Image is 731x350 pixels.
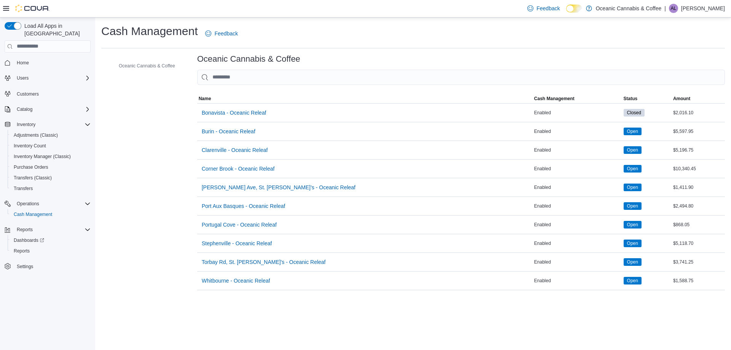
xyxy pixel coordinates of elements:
[672,276,725,285] div: $1,588.75
[5,54,91,292] nav: Complex example
[624,96,638,102] span: Status
[14,105,91,114] span: Catalog
[8,173,94,183] button: Transfers (Classic)
[14,225,91,234] span: Reports
[533,183,622,192] div: Enabled
[534,96,575,102] span: Cash Management
[14,89,42,99] a: Customers
[533,257,622,267] div: Enabled
[672,239,725,248] div: $5,118.70
[199,161,278,176] button: Corner Brook - Oceanic Releaf
[11,246,33,256] a: Reports
[8,162,94,173] button: Purchase Orders
[202,240,272,247] span: Stephenville - Oceanic Releaf
[197,94,533,103] button: Name
[202,109,267,117] span: Bonavista - Oceanic Releaf
[11,236,47,245] a: Dashboards
[202,26,241,41] a: Feedback
[8,209,94,220] button: Cash Management
[17,201,39,207] span: Operations
[672,201,725,211] div: $2,494.80
[14,120,38,129] button: Inventory
[14,58,32,67] a: Home
[11,152,91,161] span: Inventory Manager (Classic)
[199,105,270,120] button: Bonavista - Oceanic Releaf
[2,224,94,235] button: Reports
[533,164,622,173] div: Enabled
[533,239,622,248] div: Enabled
[672,127,725,136] div: $5,597.95
[8,151,94,162] button: Inventory Manager (Classic)
[202,184,356,191] span: [PERSON_NAME] Ave, St. [PERSON_NAME]’s - Oceanic Releaf
[197,70,725,85] input: This is a search bar. As you type, the results lower in the page will automatically filter.
[624,277,642,284] span: Open
[624,221,642,229] span: Open
[17,75,29,81] span: Users
[11,163,91,172] span: Purchase Orders
[627,109,641,116] span: Closed
[627,203,638,209] span: Open
[627,277,638,284] span: Open
[11,141,49,150] a: Inventory Count
[627,128,638,135] span: Open
[8,246,94,256] button: Reports
[14,74,91,83] span: Users
[627,184,638,191] span: Open
[14,120,91,129] span: Inventory
[17,91,39,97] span: Customers
[624,128,642,135] span: Open
[199,198,288,214] button: Port Aux Basques - Oceanic Releaf
[202,221,277,229] span: Portugal Cove - Oceanic Releaf
[14,164,48,170] span: Purchase Orders
[673,96,690,102] span: Amount
[533,108,622,117] div: Enabled
[21,22,91,37] span: Load All Apps in [GEOGRAPHIC_DATA]
[672,108,725,117] div: $2,016.10
[17,106,32,112] span: Catalog
[14,262,36,271] a: Settings
[672,257,725,267] div: $3,741.25
[14,237,44,243] span: Dashboards
[533,276,622,285] div: Enabled
[202,165,275,173] span: Corner Brook - Oceanic Releaf
[14,248,30,254] span: Reports
[14,225,36,234] button: Reports
[101,24,198,39] h1: Cash Management
[202,258,326,266] span: Torbay Rd, St. [PERSON_NAME]'s - Oceanic Releaf
[2,88,94,99] button: Customers
[596,4,662,13] p: Oceanic Cannabis & Coffee
[624,165,642,173] span: Open
[533,127,622,136] div: Enabled
[566,5,582,13] input: Dark Mode
[672,94,725,103] button: Amount
[17,60,29,66] span: Home
[15,5,49,12] img: Cova
[202,202,285,210] span: Port Aux Basques - Oceanic Releaf
[199,142,271,158] button: Clarenville - Oceanic Releaf
[533,220,622,229] div: Enabled
[14,199,42,208] button: Operations
[627,147,638,153] span: Open
[197,54,300,64] h3: Oceanic Cannabis & Coffee
[533,145,622,155] div: Enabled
[14,175,52,181] span: Transfers (Classic)
[2,73,94,83] button: Users
[533,201,622,211] div: Enabled
[8,130,94,141] button: Adjustments (Classic)
[627,165,638,172] span: Open
[524,1,563,16] a: Feedback
[199,96,211,102] span: Name
[14,89,91,98] span: Customers
[14,58,91,67] span: Home
[214,30,238,37] span: Feedback
[199,236,275,251] button: Stephenville - Oceanic Releaf
[202,277,270,284] span: Whitbourne - Oceanic Releaf
[681,4,725,13] p: [PERSON_NAME]
[2,198,94,209] button: Operations
[14,74,32,83] button: Users
[2,261,94,272] button: Settings
[8,235,94,246] a: Dashboards
[624,240,642,247] span: Open
[672,164,725,173] div: $10,340.45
